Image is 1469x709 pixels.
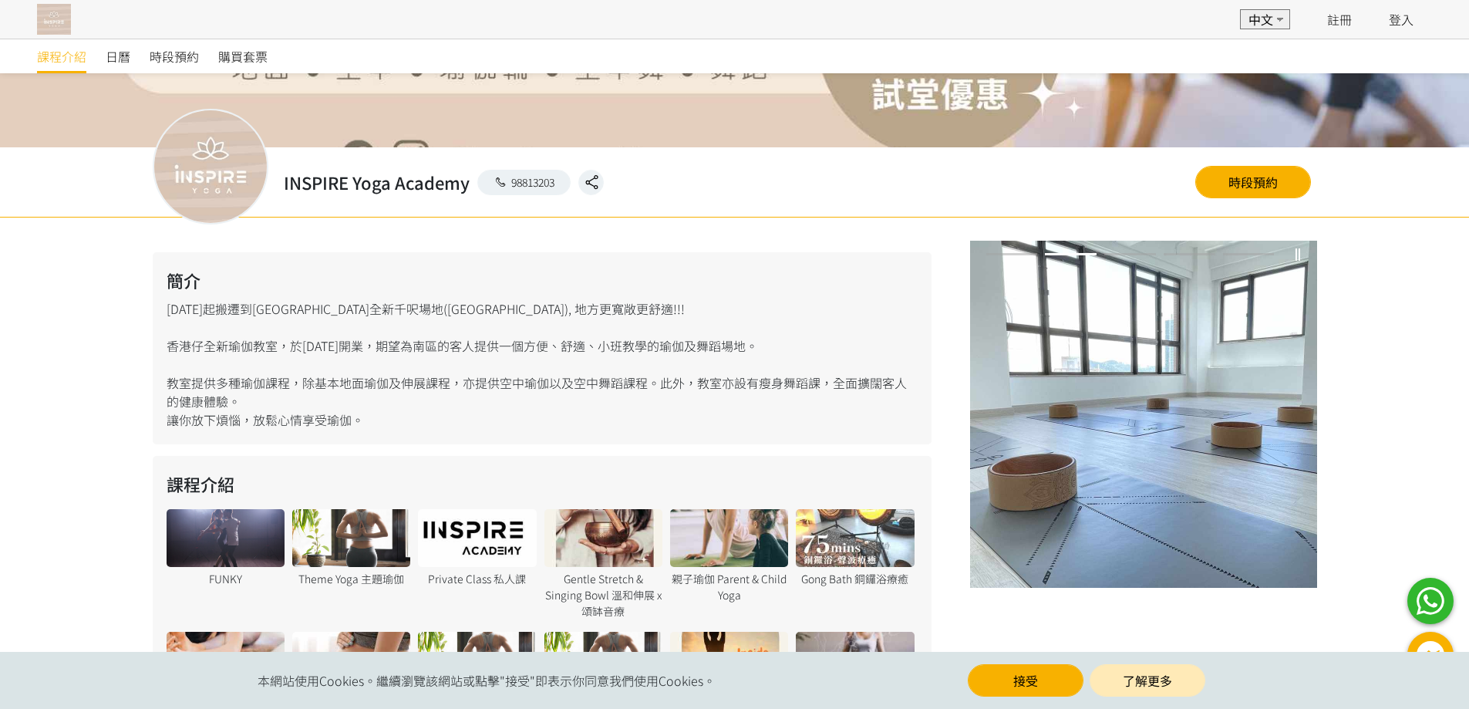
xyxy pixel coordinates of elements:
div: Gentle Stretch & Singing Bowl 溫和伸展 x 頌缽音療 [544,571,662,620]
img: EQqv36GCDwFy7mrWbz0EBOGGWXs28hPannlOCjyt.jpg [970,241,1317,588]
img: T57dtJh47iSJKDtQ57dN6xVUMYY2M0XQuGF02OI4.png [37,4,71,35]
a: 了解更多 [1090,664,1205,697]
div: [DATE]起搬遷到[GEOGRAPHIC_DATA]全新千呎場地([GEOGRAPHIC_DATA]), 地方更寬敞更舒適!!! 香港仔全新瑜伽教室，於[DATE]開業，期望為南區的客人提供一... [153,252,932,444]
a: 日曆 [106,39,130,73]
h2: 課程介紹 [167,471,918,497]
h2: INSPIRE Yoga Academy [284,170,470,195]
span: 購買套票 [218,47,268,66]
a: 課程介紹 [37,39,86,73]
a: 時段預約 [150,39,199,73]
span: 日曆 [106,47,130,66]
a: 註冊 [1327,10,1352,29]
div: Private Class 私人課 [418,571,536,587]
div: Theme Yoga 主題瑜伽 [292,571,410,587]
span: 時段預約 [150,47,199,66]
div: Gong Bath 銅鑼浴療癒 [796,571,914,587]
button: 接受 [968,664,1083,697]
a: 98813203 [477,170,571,195]
span: 本網站使用Cookies。繼續瀏覽該網站或點擊"接受"即表示你同意我們使用Cookies。 [258,671,716,690]
a: 時段預約 [1195,166,1311,198]
span: 課程介紹 [37,47,86,66]
a: 登入 [1389,10,1413,29]
h2: 簡介 [167,268,918,293]
div: 親子瑜伽 Parent & Child Yoga [670,571,788,603]
div: FUNKY [167,571,285,587]
a: 購買套票 [218,39,268,73]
